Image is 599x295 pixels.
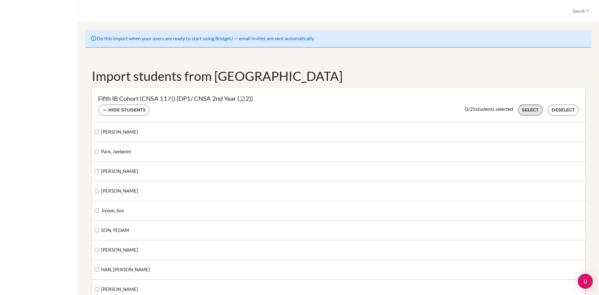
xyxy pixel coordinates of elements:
span: 25 [470,106,475,112]
label: [PERSON_NAME] [95,286,138,293]
label: Jiyoon, Son [95,207,124,214]
span: 0 [465,106,468,112]
label: [PERSON_NAME] [95,247,138,253]
button: Select [518,104,543,116]
button: Hide students [98,104,150,116]
input: [PERSON_NAME] [95,248,99,252]
input: Park, Jaebeom [95,150,99,154]
button: Taesik [569,5,592,17]
input: Jiyoon, Son [95,209,99,213]
label: Park, Jaebeom [95,148,131,155]
input: [PERSON_NAME] [95,189,99,193]
div: / students selected [465,106,513,112]
label: SON, YEDAM [95,227,129,234]
label: [PERSON_NAME] [95,168,138,175]
input: HAN, [PERSON_NAME] [95,268,99,272]
input: [PERSON_NAME] [95,287,99,291]
label: HAN, [PERSON_NAME] [95,266,150,273]
label: [PERSON_NAME] [95,188,138,194]
input: SON, YEDAM [95,228,99,232]
input: [PERSON_NAME] [95,169,99,173]
label: [PERSON_NAME] [95,129,138,135]
h3: Fifth IB Cohort (CNSA 11기) (DP1/ CNSA 2nd Year (고2)) [98,94,579,103]
button: Deselect [548,104,579,116]
input: [PERSON_NAME] [95,130,99,134]
div: Open Intercom Messenger [578,274,593,289]
h1: Import students from [GEOGRAPHIC_DATA] [92,67,585,85]
div: Do this import when your users are ready to start using BridgeU — email invites are sent automati... [85,30,592,47]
